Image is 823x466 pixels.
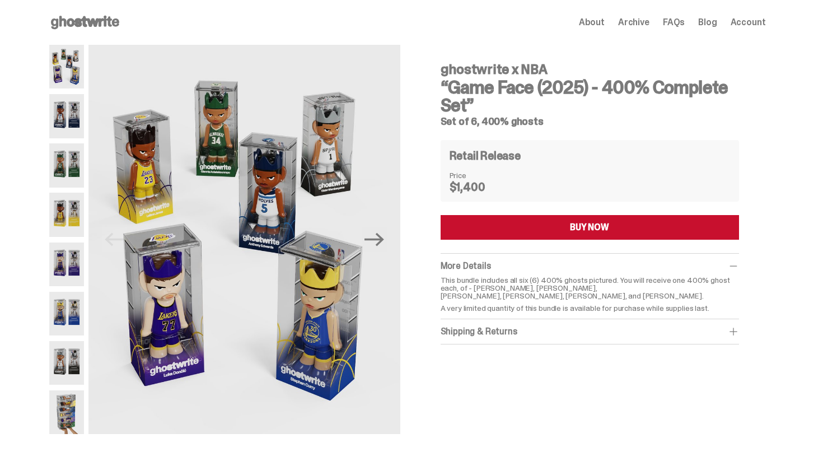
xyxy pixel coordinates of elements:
[698,18,717,27] a: Blog
[731,18,766,27] a: Account
[49,94,85,138] img: NBA-400-HG-Ant.png
[49,390,85,434] img: NBA-400-HG-Scale.png
[441,63,739,76] h4: ghostwrite x NBA
[579,18,605,27] a: About
[441,78,739,114] h3: “Game Face (2025) - 400% Complete Set”
[441,304,739,312] p: A very limited quantity of this bundle is available for purchase while supplies last.
[663,18,685,27] a: FAQs
[88,45,400,434] img: NBA-400-HG-Main.png
[362,227,387,252] button: Next
[450,181,506,193] dd: $1,400
[618,18,649,27] a: Archive
[450,150,521,161] h4: Retail Release
[49,143,85,187] img: NBA-400-HG-Giannis.png
[441,276,739,300] p: This bundle includes all six (6) 400% ghosts pictured. You will receive one 400% ghost each, of -...
[49,292,85,335] img: NBA-400-HG-Steph.png
[441,116,739,127] h5: Set of 6, 400% ghosts
[49,341,85,385] img: NBA-400-HG-Wemby.png
[441,215,739,240] button: BUY NOW
[450,171,506,179] dt: Price
[570,223,609,232] div: BUY NOW
[49,45,85,88] img: NBA-400-HG-Main.png
[49,193,85,236] img: NBA-400-HG%20Bron.png
[441,326,739,337] div: Shipping & Returns
[441,260,491,272] span: More Details
[49,243,85,286] img: NBA-400-HG-Luka.png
